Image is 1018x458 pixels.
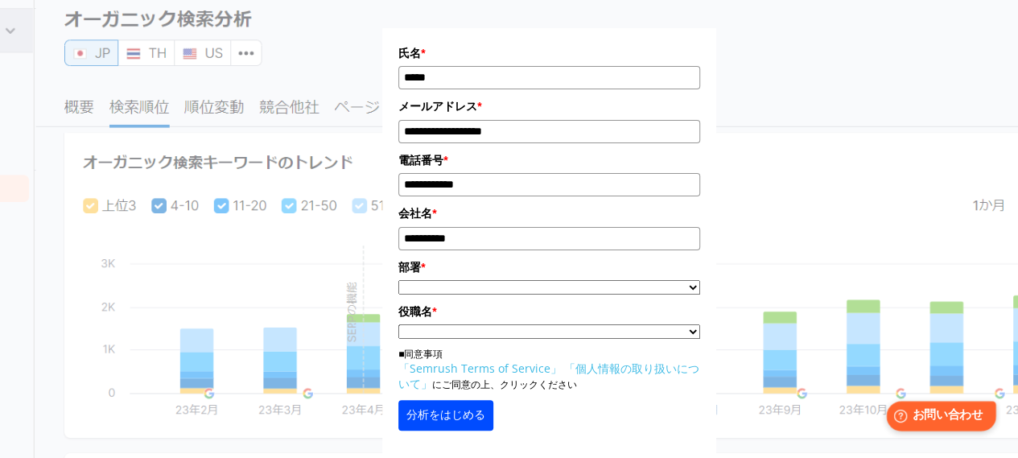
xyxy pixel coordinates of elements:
label: 電話番号 [398,151,700,169]
p: ■同意事項 にご同意の上、クリックください [398,347,700,392]
label: 会社名 [398,204,700,222]
iframe: Help widget launcher [875,395,1000,440]
a: 「Semrush Terms of Service」 [398,361,562,376]
label: メールアドレス [398,97,700,115]
label: 氏名 [398,44,700,62]
a: 「個人情報の取り扱いについて」 [398,361,699,391]
label: 役職名 [398,303,700,320]
label: 部署 [398,258,700,276]
button: 分析をはじめる [398,400,493,431]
